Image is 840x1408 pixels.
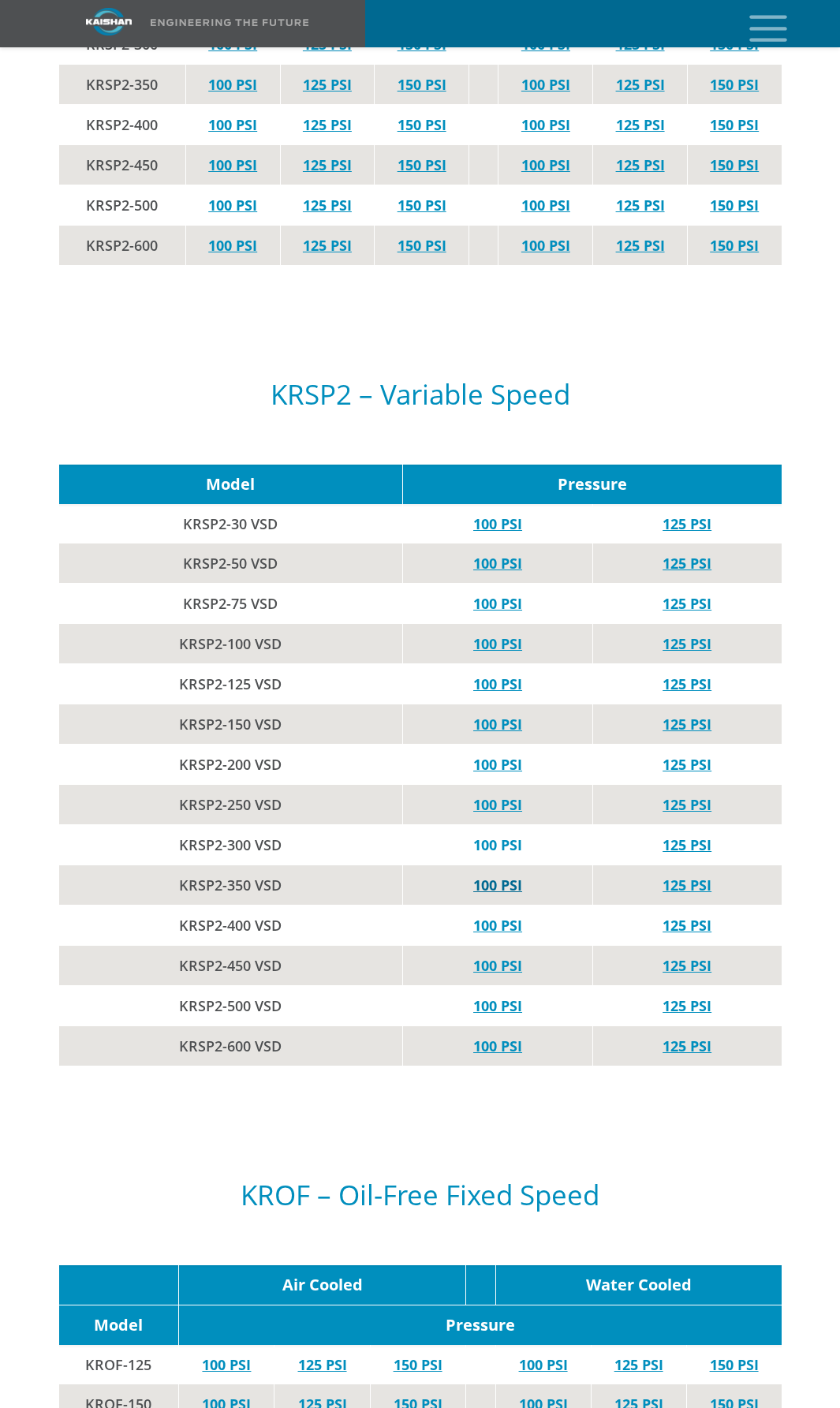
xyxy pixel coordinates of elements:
td: KROF-125 [59,1345,179,1384]
td: KRSP2-600 VSD [59,1026,403,1066]
a: 100 PSI [519,1355,568,1374]
a: 150 PSI [398,155,446,174]
a: 125 PSI [298,1355,347,1374]
a: 100 PSI [521,75,570,94]
a: 125 PSI [663,956,711,975]
a: 100 PSI [521,115,570,134]
a: 150 PSI [710,1355,759,1374]
a: 100 PSI [473,674,522,693]
a: 125 PSI [663,835,711,854]
a: 100 PSI [473,956,522,975]
td: KRSP2-500 VSD [59,986,403,1026]
a: 150 PSI [710,115,759,134]
a: 125 PSI [614,1355,663,1374]
a: 125 PSI [303,236,352,255]
a: 150 PSI [710,196,759,215]
td: Model [59,1305,179,1346]
a: 100 PSI [208,115,257,134]
a: 150 PSI [710,75,759,94]
a: 100 PSI [473,876,522,894]
a: 125 PSI [616,196,665,215]
td: KRSP2-350 VSD [59,865,403,906]
a: 100 PSI [473,715,522,734]
a: 100 PSI [202,1355,251,1374]
a: 125 PSI [663,594,711,613]
a: 125 PSI [663,715,711,734]
a: 150 PSI [398,236,446,255]
a: 125 PSI [663,795,711,814]
a: 100 PSI [473,634,522,653]
a: 125 PSI [616,155,665,174]
a: 125 PSI [663,996,711,1015]
a: 100 PSI [473,554,522,573]
a: 100 PSI [208,75,257,94]
a: 125 PSI [616,75,665,94]
a: 100 PSI [473,514,522,533]
a: 100 PSI [521,236,570,255]
td: KRSP2-50 VSD [59,543,403,584]
a: 125 PSI [616,236,665,255]
a: 100 PSI [208,236,257,255]
a: 125 PSI [663,514,711,533]
h5: KRSP2 – Variable Speed [59,379,782,409]
a: 125 PSI [663,876,711,894]
a: 150 PSI [398,196,446,215]
td: KRSP2-400 [59,105,186,145]
a: 100 PSI [473,795,522,814]
a: 100 PSI [208,196,257,215]
td: KRSP2-30 VSD [59,504,403,543]
td: KRSP2-450 VSD [59,946,403,986]
a: 150 PSI [398,115,446,134]
a: 150 PSI [394,1355,442,1374]
td: KRSP2-600 [59,226,186,266]
a: 100 PSI [521,196,570,215]
td: KRSP2-500 [59,185,186,226]
a: 125 PSI [303,155,352,174]
td: KRSP2-300 VSD [59,825,403,865]
td: KRSP2-450 [59,145,186,185]
a: 100 PSI [473,594,522,613]
a: mobile menu [743,10,770,37]
a: 125 PSI [303,196,352,215]
a: 125 PSI [663,755,711,774]
a: 125 PSI [663,634,711,653]
a: 125 PSI [663,916,711,935]
a: 100 PSI [473,835,522,854]
a: 150 PSI [710,236,759,255]
td: KRSP2-400 VSD [59,906,403,946]
a: 100 PSI [473,916,522,935]
td: Pressure [179,1305,782,1346]
td: Air Cooled [179,1265,465,1305]
a: 100 PSI [521,155,570,174]
h5: KROF – Oil-Free Fixed Speed [59,1180,782,1210]
a: 125 PSI [303,75,352,94]
a: 125 PSI [616,115,665,134]
a: 100 PSI [473,1036,522,1055]
td: KRSP2-100 VSD [59,624,403,664]
a: 100 PSI [473,996,522,1015]
a: 125 PSI [663,674,711,693]
a: 150 PSI [398,75,446,94]
a: 125 PSI [663,554,711,573]
td: KRSP2-250 VSD [59,785,403,825]
img: Engineering the future [151,19,308,26]
td: KRSP2-200 VSD [59,745,403,785]
td: Pressure [403,465,782,504]
td: KRSP2-150 VSD [59,704,403,745]
a: 100 PSI [208,155,257,174]
td: KRSP2-75 VSD [59,584,403,624]
td: Model [59,465,403,504]
img: kaishan logo [50,8,168,35]
a: 150 PSI [710,155,759,174]
a: 125 PSI [303,115,352,134]
a: 100 PSI [473,755,522,774]
td: KRSP2-125 VSD [59,664,403,704]
td: Water Cooled [495,1265,781,1305]
td: KRSP2-350 [59,65,186,105]
a: 125 PSI [663,1036,711,1055]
